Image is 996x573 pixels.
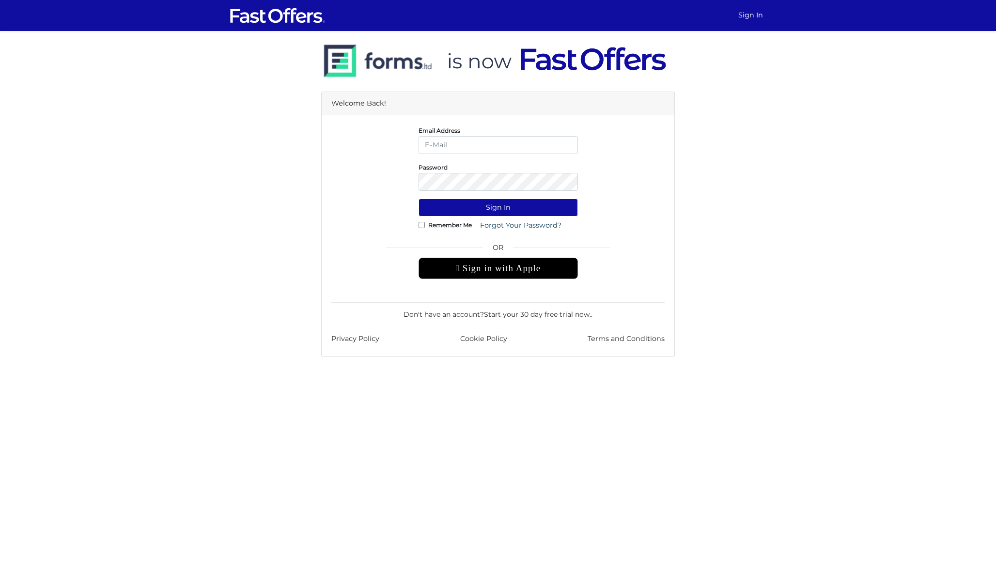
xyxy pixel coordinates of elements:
div: Don't have an account? . [331,302,665,320]
div: Welcome Back! [322,92,674,115]
label: Password [419,166,448,169]
input: E-Mail [419,136,578,154]
label: Email Address [419,129,460,132]
a: Terms and Conditions [588,333,665,344]
button: Sign In [419,199,578,217]
a: Privacy Policy [331,333,379,344]
a: Sign In [734,6,767,25]
span: OR [419,242,578,258]
a: Cookie Policy [460,333,507,344]
label: Remember Me [428,224,472,226]
a: Forgot Your Password? [474,217,568,234]
a: Start your 30 day free trial now. [484,310,591,319]
div: Sign in with Apple [419,258,578,279]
